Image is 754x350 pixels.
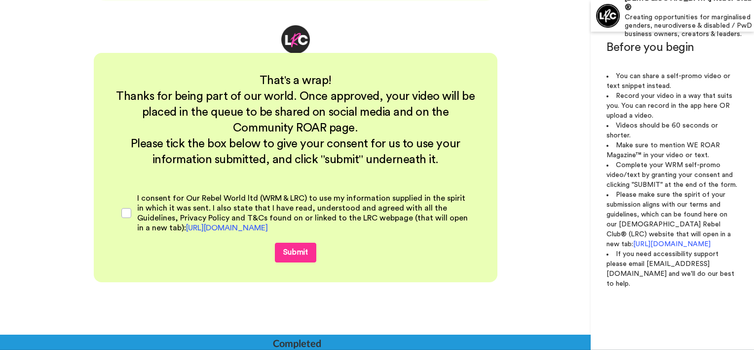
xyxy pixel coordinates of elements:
[131,138,463,166] span: Please tick the box below to give your consent for us to use your information submitted, and clic...
[625,13,754,38] div: Creating opportunities for marginalised genders, neurodiverse & disabled / PwD business owners, c...
[273,336,320,350] div: Completed
[137,194,470,232] span: I consent for Our Rebel World ltd (WRM & LRC) to use my information supplied in the spirit in whi...
[116,90,477,134] span: Thanks for being part of our world. Once approved, your video will be placed in the queue to be s...
[606,191,733,248] span: Please make sure the spirit of your submission aligns with our terms and guidelines, which can be...
[606,122,720,139] span: Videos should be 60 seconds or shorter.
[606,251,736,287] span: If you need accessibility support please email [EMAIL_ADDRESS][DOMAIN_NAME] and we'll do our best...
[606,142,722,159] span: Make sure to mention WE ROAR Magazine™ in your video or text.
[596,4,620,28] img: Profile Image
[633,241,711,248] a: [URL][DOMAIN_NAME]
[606,73,732,89] span: You can share a self-promo video or text snippet instead.
[606,92,734,119] span: Record your video in a way that suits you. You can record in the app here OR upload a video.
[606,162,737,188] span: Complete your WRM self-promo video/text by granting your consent and clicking "SUBMIT" at the end...
[260,75,332,87] span: That's a wrap!
[275,243,316,262] button: Submit
[606,42,694,53] span: Before you begin
[186,224,268,232] a: [URL][DOMAIN_NAME]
